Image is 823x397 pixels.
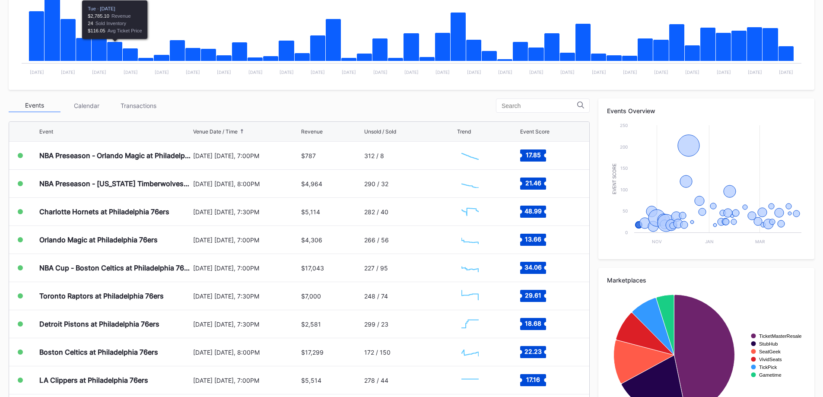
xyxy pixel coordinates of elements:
[39,128,53,135] div: Event
[342,70,356,75] text: [DATE]
[607,107,806,114] div: Events Overview
[364,377,388,384] div: 278 / 44
[620,123,628,128] text: 250
[705,239,714,244] text: Jan
[39,207,169,216] div: Charlotte Hornets at Philadelphia 76ers
[525,320,541,327] text: 18.68
[467,70,481,75] text: [DATE]
[364,349,391,356] div: 172 / 150
[457,128,471,135] div: Trend
[759,357,782,362] text: VividSeats
[685,70,699,75] text: [DATE]
[625,230,628,235] text: 0
[301,349,324,356] div: $17,299
[30,70,44,75] text: [DATE]
[748,70,762,75] text: [DATE]
[364,208,388,216] div: 282 / 40
[364,264,388,272] div: 227 / 95
[525,179,541,187] text: 21.46
[193,264,299,272] div: [DATE] [DATE], 7:00PM
[498,70,512,75] text: [DATE]
[124,70,138,75] text: [DATE]
[620,144,628,149] text: 200
[520,128,550,135] div: Event Score
[759,349,781,354] text: SeatGeek
[652,239,662,244] text: Nov
[39,235,158,244] div: Orlando Magic at Philadelphia 76ers
[280,70,294,75] text: [DATE]
[755,239,765,244] text: Mar
[525,151,540,159] text: 17.85
[364,321,388,328] div: 299 / 23
[526,376,540,383] text: 17.16
[9,99,60,112] div: Events
[193,321,299,328] div: [DATE] [DATE], 7:30PM
[364,152,384,159] div: 312 / 8
[607,121,806,251] svg: Chart title
[529,70,543,75] text: [DATE]
[612,163,617,194] text: Event Score
[435,70,450,75] text: [DATE]
[39,376,148,384] div: LA Clippers at Philadelphia 76ers
[193,180,299,187] div: [DATE] [DATE], 8:00PM
[301,321,321,328] div: $2,581
[301,152,316,159] div: $787
[620,187,628,192] text: 100
[623,208,628,213] text: 50
[759,333,801,339] text: TicketMasterResale
[301,180,322,187] div: $4,964
[193,128,238,135] div: Venue Date / Time
[301,236,322,244] div: $4,306
[457,369,483,391] svg: Chart title
[779,70,793,75] text: [DATE]
[39,179,191,188] div: NBA Preseason - [US_STATE] Timberwolves at Philadelphia 76ers
[457,201,483,222] svg: Chart title
[560,70,575,75] text: [DATE]
[607,276,806,284] div: Marketplaces
[193,349,299,356] div: [DATE] [DATE], 8:00PM
[39,320,159,328] div: Detroit Pistons at Philadelphia 76ers
[193,292,299,300] div: [DATE] [DATE], 7:30PM
[525,235,541,243] text: 13.66
[759,341,778,346] text: StubHub
[193,152,299,159] div: [DATE] [DATE], 7:00PM
[759,372,782,378] text: Gametime
[301,292,321,300] div: $7,000
[457,313,483,335] svg: Chart title
[301,377,321,384] div: $5,514
[39,151,191,160] div: NBA Preseason - Orlando Magic at Philadelphia 76ers
[623,70,637,75] text: [DATE]
[654,70,668,75] text: [DATE]
[193,208,299,216] div: [DATE] [DATE], 7:30PM
[457,285,483,307] svg: Chart title
[39,264,191,272] div: NBA Cup - Boston Celtics at Philadelphia 76ers
[364,180,388,187] div: 290 / 32
[592,70,606,75] text: [DATE]
[301,208,320,216] div: $5,114
[186,70,200,75] text: [DATE]
[524,348,542,355] text: 22.23
[301,128,323,135] div: Revenue
[193,377,299,384] div: [DATE] [DATE], 7:00PM
[457,341,483,363] svg: Chart title
[457,229,483,251] svg: Chart title
[620,165,628,171] text: 150
[404,70,419,75] text: [DATE]
[457,173,483,194] svg: Chart title
[248,70,263,75] text: [DATE]
[502,102,577,109] input: Search
[60,99,112,112] div: Calendar
[457,145,483,166] svg: Chart title
[112,99,164,112] div: Transactions
[364,236,389,244] div: 266 / 56
[364,292,388,300] div: 248 / 74
[373,70,388,75] text: [DATE]
[364,128,396,135] div: Unsold / Sold
[193,236,299,244] div: [DATE] [DATE], 7:00PM
[524,264,542,271] text: 34.06
[61,70,75,75] text: [DATE]
[524,207,542,215] text: 48.99
[92,70,106,75] text: [DATE]
[39,292,164,300] div: Toronto Raptors at Philadelphia 76ers
[155,70,169,75] text: [DATE]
